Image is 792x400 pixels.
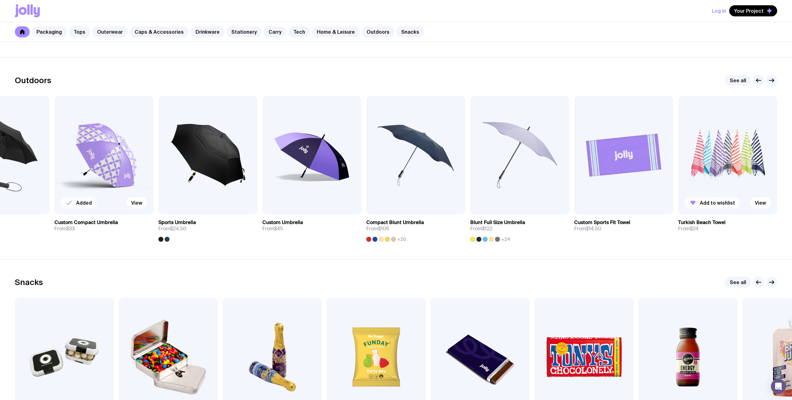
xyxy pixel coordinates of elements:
[32,26,67,37] a: Packaging
[678,219,725,226] h3: Turkish Beach Towel
[362,26,394,37] a: Outdoors
[470,226,492,232] span: From
[470,219,525,226] h3: Blunt Full Size Umbrella
[15,278,43,287] h2: Snacks
[712,5,726,16] button: Log In
[92,26,128,37] a: Outerwear
[366,219,424,226] h3: Compact Blunt Umbrella
[170,225,187,232] span: $24.50
[501,237,510,242] span: +24
[130,26,189,37] a: Caps & Accessories
[574,215,673,237] a: Custom Sports Fit TowelFrom$14.50
[700,200,735,206] span: Add to wishlist
[378,225,389,232] span: $106
[61,197,97,208] button: Added
[54,219,118,226] h3: Custom Compact Umbrella
[366,215,465,242] a: Compact Blunt UmbrellaFrom$106+20
[574,219,630,226] h3: Custom Sports Fit Towel
[15,76,51,85] h2: Outdoors
[396,26,424,37] a: Snacks
[312,26,360,37] a: Home & Leisure
[470,215,569,242] a: Blunt Full Size UmbrellaFrom$122+24
[69,26,90,37] a: Tops
[574,226,601,232] span: From
[191,26,225,37] a: Drinkware
[586,225,601,232] span: $14.50
[274,225,283,232] span: $45
[397,237,406,242] span: +20
[54,226,75,232] span: From
[262,215,361,237] a: Custom UmbrellaFrom$45
[750,197,771,208] a: View
[725,75,751,86] a: See all
[226,26,262,37] a: Stationery
[678,215,777,237] a: Turkish Beach TowelFrom$24
[482,225,492,232] span: $122
[684,197,740,208] button: Add to wishlist
[158,215,257,242] a: Sports UmbrellaFrom$24.50
[158,219,196,226] h3: Sports Umbrella
[725,277,751,288] a: See all
[366,226,389,232] span: From
[734,8,764,14] span: Your Project
[262,226,283,232] span: From
[690,225,699,232] span: $24
[264,26,286,37] a: Carry
[288,26,310,37] a: Tech
[76,200,92,206] span: Added
[158,226,187,232] span: From
[54,215,153,237] a: Custom Compact UmbrellaFrom$33
[126,197,147,208] a: View
[771,379,786,394] div: Open Intercom Messenger
[729,5,777,16] button: Your Project
[66,225,75,232] span: $33
[678,226,699,232] span: From
[262,219,303,226] h3: Custom Umbrella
